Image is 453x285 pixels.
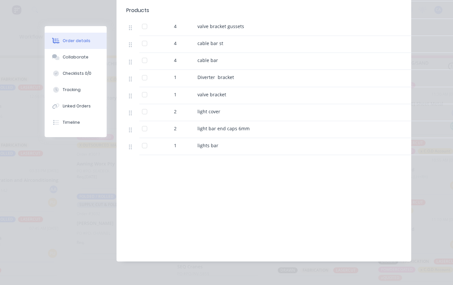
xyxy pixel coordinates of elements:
[63,38,90,44] div: Order details
[45,114,107,131] button: Timeline
[197,57,218,63] span: cable bar
[197,23,244,29] span: valve bracket gussets
[45,65,107,82] button: Checklists 0/0
[174,40,177,47] span: 4
[45,33,107,49] button: Order details
[45,82,107,98] button: Tracking
[174,125,177,132] span: 2
[63,87,81,93] div: Tracking
[63,119,80,125] div: Timeline
[174,91,177,98] span: 1
[197,40,223,46] span: cable bar st
[197,91,226,98] span: valve bracket
[63,54,88,60] div: Collaborate
[197,142,218,149] span: lights bar
[63,71,91,76] div: Checklists 0/0
[63,103,91,109] div: Linked Orders
[45,98,107,114] button: Linked Orders
[126,7,149,14] div: Products
[45,49,107,65] button: Collaborate
[174,57,177,64] span: 4
[197,108,220,115] span: light cover
[174,142,177,149] span: 1
[174,23,177,30] span: 4
[174,74,177,81] span: 1
[174,108,177,115] span: 2
[197,74,234,80] span: Diverter bracket
[197,125,250,132] span: light bar end caps 6mm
